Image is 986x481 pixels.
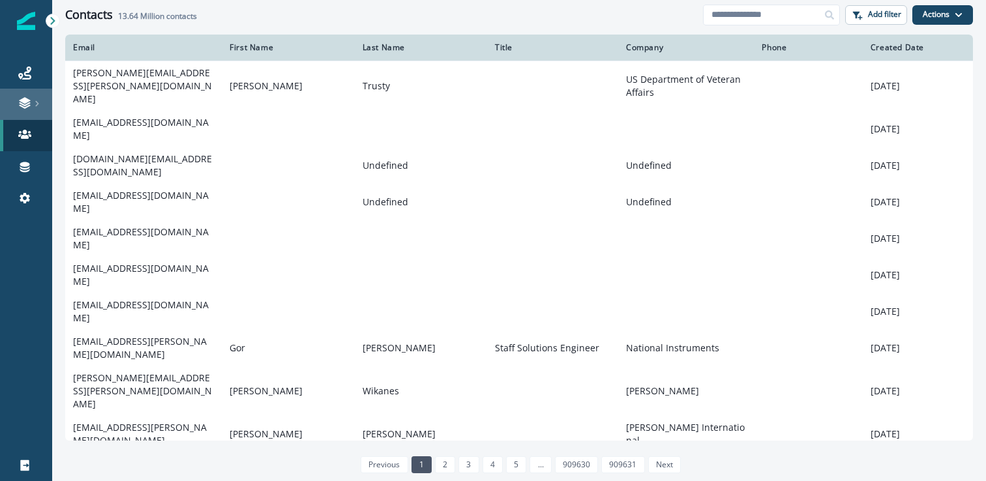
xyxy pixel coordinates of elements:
ul: Pagination [357,456,681,473]
td: [PERSON_NAME] [222,366,354,416]
a: Next page [648,456,681,473]
p: [DATE] [871,123,965,136]
td: [PERSON_NAME] [222,61,354,111]
td: Undefined [618,184,754,220]
td: [EMAIL_ADDRESS][PERSON_NAME][DOMAIN_NAME] [65,330,222,366]
td: [EMAIL_ADDRESS][DOMAIN_NAME] [65,257,222,293]
h2: contacts [118,12,197,21]
a: [PERSON_NAME][EMAIL_ADDRESS][PERSON_NAME][DOMAIN_NAME][PERSON_NAME]TrustyUS Department of Veteran... [65,61,973,111]
div: Phone [762,42,854,53]
td: US Department of Veteran Affairs [618,61,754,111]
div: Title [495,42,610,53]
a: [EMAIL_ADDRESS][DOMAIN_NAME][DATE] [65,257,973,293]
td: Wikanes [355,366,487,416]
a: Page 3 [458,456,479,473]
span: 13.64 Million [118,10,164,22]
td: [PERSON_NAME] [618,366,754,416]
td: [EMAIL_ADDRESS][PERSON_NAME][DOMAIN_NAME] [65,416,222,452]
button: Add filter [845,5,907,25]
p: [DATE] [871,269,965,282]
a: Page 909630 [555,456,598,473]
td: Undefined [355,147,487,184]
a: [EMAIL_ADDRESS][DOMAIN_NAME][DATE] [65,293,973,330]
a: Page 1 is your current page [411,456,432,473]
td: [PERSON_NAME] International [618,416,754,452]
div: Last Name [363,42,479,53]
td: [PERSON_NAME][EMAIL_ADDRESS][PERSON_NAME][DOMAIN_NAME] [65,366,222,416]
td: [PERSON_NAME] [222,416,354,452]
p: [DATE] [871,196,965,209]
a: [EMAIL_ADDRESS][DOMAIN_NAME][DATE] [65,111,973,147]
div: Email [73,42,214,53]
h1: Contacts [65,8,113,22]
td: [PERSON_NAME] [355,416,487,452]
td: [PERSON_NAME][EMAIL_ADDRESS][PERSON_NAME][DOMAIN_NAME] [65,61,222,111]
td: [PERSON_NAME] [355,330,487,366]
a: Page 909631 [601,456,644,473]
a: [DOMAIN_NAME][EMAIL_ADDRESS][DOMAIN_NAME]UndefinedUndefined[DATE] [65,147,973,184]
a: Jump forward [530,456,551,473]
p: Add filter [868,10,901,19]
td: [EMAIL_ADDRESS][DOMAIN_NAME] [65,293,222,330]
button: Actions [912,5,973,25]
p: [DATE] [871,305,965,318]
td: Undefined [355,184,487,220]
div: Company [626,42,747,53]
p: [DATE] [871,342,965,355]
td: Gor [222,330,354,366]
a: [EMAIL_ADDRESS][PERSON_NAME][DOMAIN_NAME]Gor[PERSON_NAME]Staff Solutions EngineerNational Instrum... [65,330,973,366]
p: [DATE] [871,159,965,172]
div: Created Date [871,42,965,53]
a: Page 2 [435,456,455,473]
a: [PERSON_NAME][EMAIL_ADDRESS][PERSON_NAME][DOMAIN_NAME][PERSON_NAME]Wikanes[PERSON_NAME][DATE] [65,366,973,416]
a: [EMAIL_ADDRESS][DOMAIN_NAME]UndefinedUndefined[DATE] [65,184,973,220]
p: [DATE] [871,385,965,398]
a: Page 4 [483,456,503,473]
a: [EMAIL_ADDRESS][PERSON_NAME][DOMAIN_NAME][PERSON_NAME][PERSON_NAME][PERSON_NAME] International[DATE] [65,416,973,452]
p: [DATE] [871,232,965,245]
a: [EMAIL_ADDRESS][DOMAIN_NAME][DATE] [65,220,973,257]
p: Staff Solutions Engineer [495,342,610,355]
p: [DATE] [871,428,965,441]
td: Undefined [618,147,754,184]
td: Trusty [355,61,487,111]
a: Page 5 [506,456,526,473]
img: Inflection [17,12,35,30]
td: National Instruments [618,330,754,366]
p: [DATE] [871,80,965,93]
div: First Name [230,42,346,53]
